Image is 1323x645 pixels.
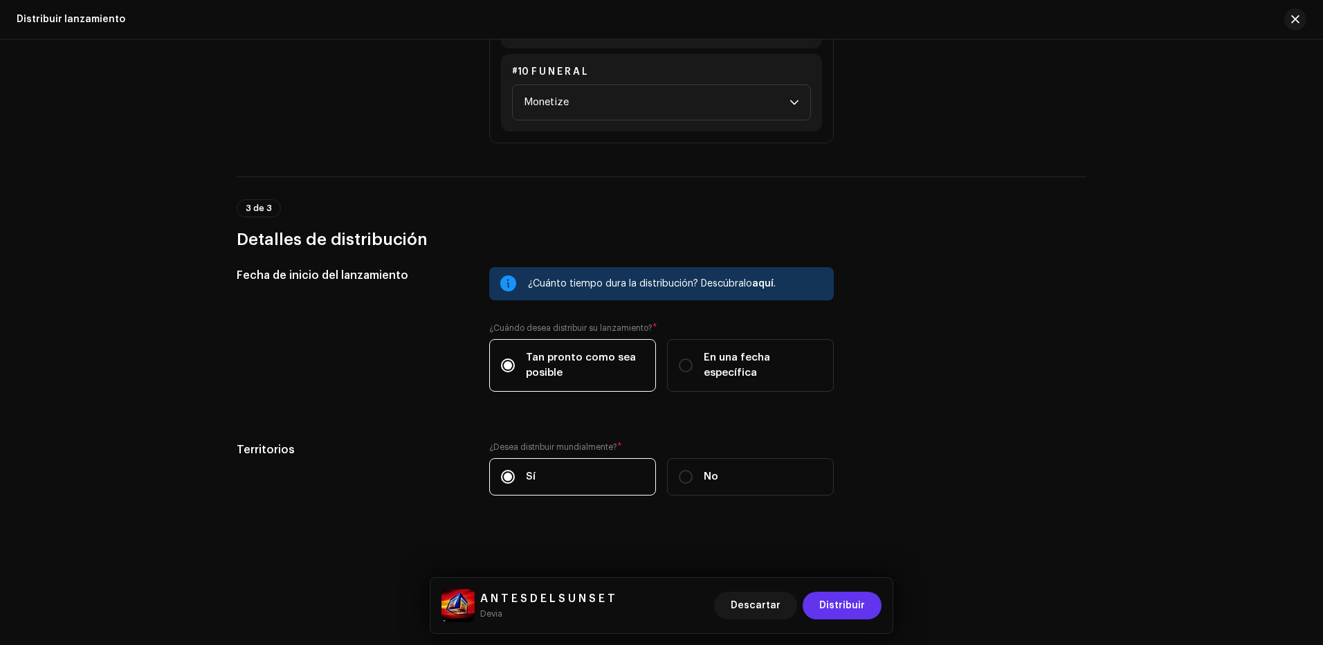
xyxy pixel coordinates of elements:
[441,589,475,622] img: 037147f0-ff11-4cc3-b539-f76e50174abd
[17,14,125,25] div: Distribuir lanzamiento
[528,275,823,292] div: ¿Cuánto tiempo dura la distribución? Descúbralo .
[526,350,644,381] span: Tan pronto como sea posible
[704,350,822,381] span: En una fecha específica
[704,469,718,484] span: No
[480,590,615,607] h5: A N T E S D E L S U N S E T
[489,322,834,334] label: ¿Cuándo desea distribuir su lanzamiento?
[819,592,865,619] span: Distribuir
[480,607,615,621] small: A N T E S D E L S U N S E T
[524,85,790,120] span: Monetize
[512,65,811,79] div: #10 F U N E R A L
[237,267,467,284] h5: Fecha de inicio del lanzamiento
[526,469,536,484] span: Sí
[246,204,272,212] span: 3 de 3
[731,592,781,619] span: Descartar
[714,592,797,619] button: Descartar
[237,228,1086,251] h3: Detalles de distribución
[752,279,774,289] span: aquí
[790,85,799,120] div: dropdown trigger
[489,442,834,453] label: ¿Desea distribuir mundialmente?
[237,442,467,458] h5: Territorios
[803,592,882,619] button: Distribuir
